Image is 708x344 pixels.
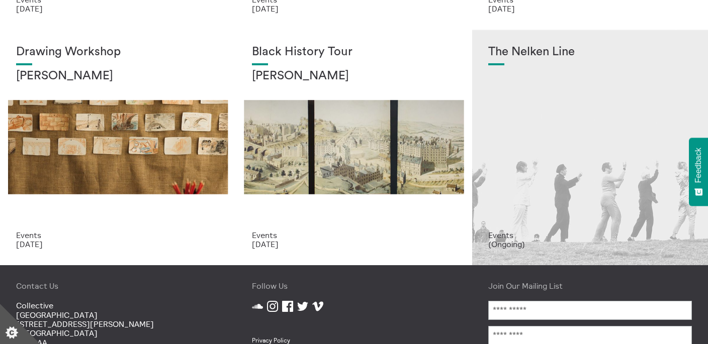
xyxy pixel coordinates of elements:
[252,231,456,240] p: Events
[252,69,456,83] h2: [PERSON_NAME]
[488,240,692,249] p: (Ongoing)
[472,29,708,265] a: © Eoin Carey The Nelken Line Events (Ongoing)
[488,231,692,240] p: Events
[16,69,220,83] h2: [PERSON_NAME]
[488,281,692,290] h4: Join Our Mailing List
[16,281,220,290] h4: Contact Us
[252,4,456,13] p: [DATE]
[16,231,220,240] p: Events
[16,240,220,249] p: [DATE]
[689,138,708,206] button: Feedback - Show survey
[252,240,456,249] p: [DATE]
[16,45,220,59] h1: Drawing Workshop
[252,281,456,290] h4: Follow Us
[16,4,220,13] p: [DATE]
[694,148,703,183] span: Feedback
[488,45,692,59] h1: The Nelken Line
[236,29,472,265] a: Collective Panorama June 2025 small file 7 Black History Tour [PERSON_NAME] Events [DATE]
[488,4,692,13] p: [DATE]
[252,45,456,59] h1: Black History Tour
